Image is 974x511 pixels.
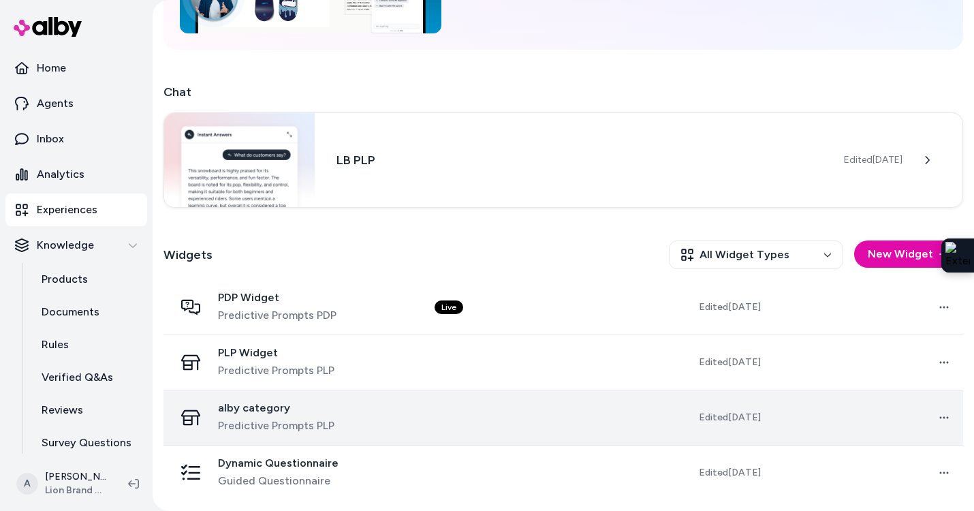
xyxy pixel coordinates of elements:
[5,229,147,262] button: Knowledge
[5,158,147,191] a: Analytics
[218,473,339,489] span: Guided Questionnaire
[218,346,334,360] span: PLP Widget
[42,271,88,288] p: Products
[5,87,147,120] a: Agents
[14,17,82,37] img: alby Logo
[42,337,69,353] p: Rules
[42,402,83,418] p: Reviews
[37,95,74,112] p: Agents
[28,296,147,328] a: Documents
[28,427,147,459] a: Survey Questions
[163,82,963,102] h2: Chat
[336,151,822,170] h3: LB PLP
[218,456,339,470] span: Dynamic Questionnaire
[945,242,970,269] img: Extension Icon
[37,131,64,147] p: Inbox
[37,202,97,218] p: Experiences
[218,291,336,305] span: PDP Widget
[37,237,94,253] p: Knowledge
[5,123,147,155] a: Inbox
[854,241,963,268] button: New Widget
[16,473,38,495] span: A
[699,300,761,314] span: Edited [DATE]
[37,60,66,76] p: Home
[435,300,463,314] div: Live
[699,356,761,369] span: Edited [DATE]
[28,328,147,361] a: Rules
[218,307,336,324] span: Predictive Prompts PDP
[42,435,131,451] p: Survey Questions
[218,418,334,434] span: Predictive Prompts PLP
[163,112,963,208] a: Chat widgetLB PLPEdited[DATE]
[28,361,147,394] a: Verified Q&As
[163,245,213,264] h2: Widgets
[45,470,106,484] p: [PERSON_NAME]
[164,113,315,207] img: Chat widget
[699,411,761,424] span: Edited [DATE]
[218,401,334,415] span: alby category
[5,52,147,84] a: Home
[28,263,147,296] a: Products
[45,484,106,497] span: Lion Brand Yarn
[42,369,113,386] p: Verified Q&As
[42,304,99,320] p: Documents
[669,241,843,269] button: All Widget Types
[699,466,761,480] span: Edited [DATE]
[28,394,147,427] a: Reviews
[5,193,147,226] a: Experiences
[37,166,84,183] p: Analytics
[844,153,902,167] span: Edited [DATE]
[218,362,334,379] span: Predictive Prompts PLP
[8,462,117,506] button: A[PERSON_NAME]Lion Brand Yarn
